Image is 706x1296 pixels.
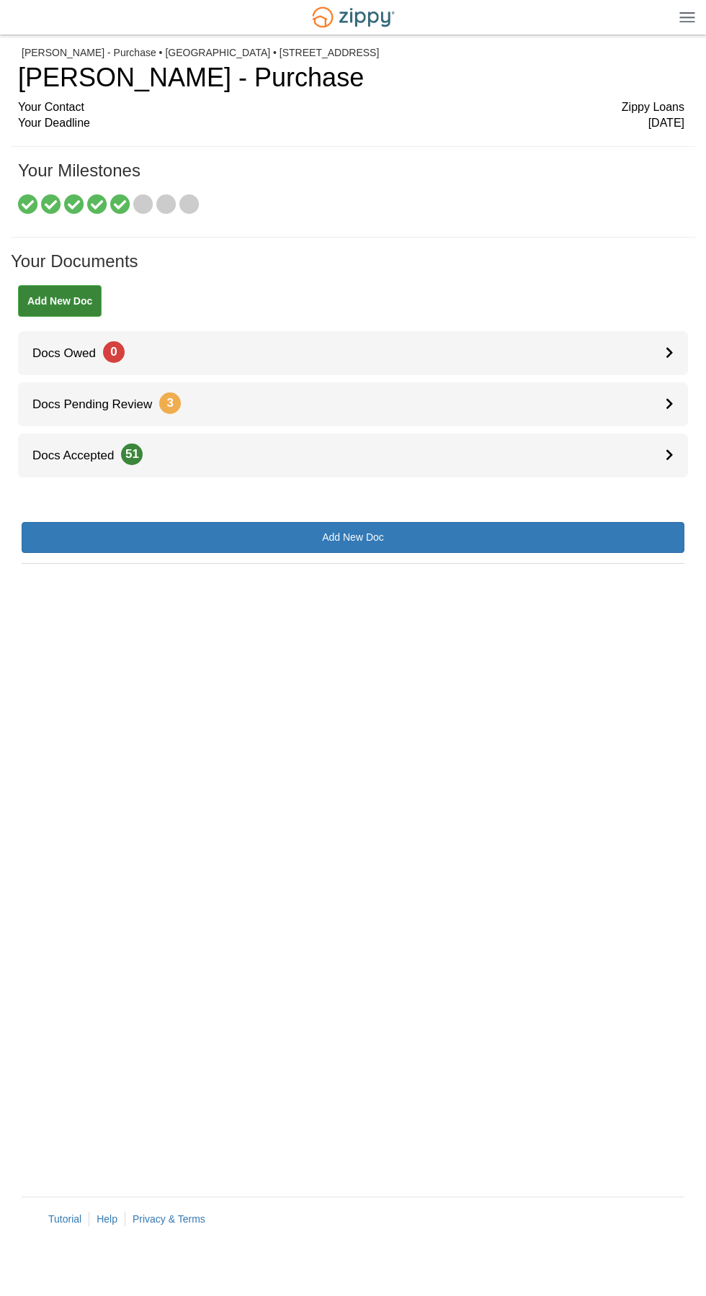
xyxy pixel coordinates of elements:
[97,1213,117,1225] a: Help
[18,99,684,116] div: Your Contact
[18,285,102,317] a: Add New Doc
[18,397,181,411] span: Docs Pending Review
[18,115,684,132] div: Your Deadline
[679,12,695,22] img: Mobile Dropdown Menu
[48,1213,81,1225] a: Tutorial
[18,346,125,360] span: Docs Owed
[648,115,684,132] span: [DATE]
[18,331,688,375] a: Docs Owed0
[18,382,688,426] a: Docs Pending Review3
[18,63,684,92] h1: [PERSON_NAME] - Purchase
[18,161,684,194] h1: Your Milestones
[103,341,125,363] span: 0
[18,433,688,477] a: Docs Accepted51
[121,444,143,465] span: 51
[18,449,143,462] span: Docs Accepted
[22,522,684,553] a: Add New Doc
[159,392,181,414] span: 3
[22,47,684,59] div: [PERSON_NAME] - Purchase • [GEOGRAPHIC_DATA] • [STREET_ADDRESS]
[622,99,684,116] span: Zippy Loans
[133,1213,205,1225] a: Privacy & Terms
[11,252,695,285] h1: Your Documents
